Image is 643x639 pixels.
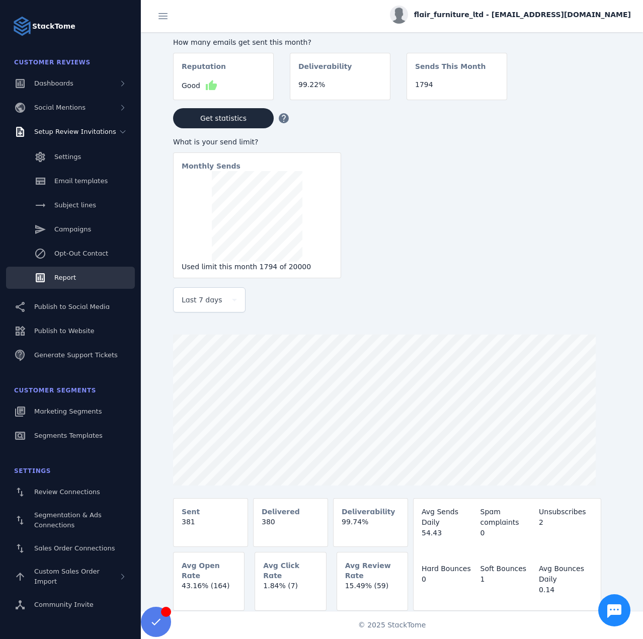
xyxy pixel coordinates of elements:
[34,511,102,529] span: Segmentation & Ads Connections
[480,564,534,574] div: Soft Bounces
[263,561,317,581] mat-card-subtitle: Avg Click Rate
[539,507,593,517] div: Unsubscribes
[422,564,475,574] div: Hard Bounces
[422,528,475,538] div: 54.43
[14,467,51,474] span: Settings
[34,544,115,552] span: Sales Order Connections
[182,294,222,306] span: Last 7 days
[34,568,100,585] span: Custom Sales Order Import
[480,528,534,538] div: 0
[14,387,96,394] span: Customer Segments
[6,425,135,447] a: Segments Templates
[6,170,135,192] a: Email templates
[34,128,116,135] span: Setup Review Invitations
[6,505,135,535] a: Segmentation & Ads Connections
[6,320,135,342] a: Publish to Website
[422,507,475,528] div: Avg Sends Daily
[539,517,593,528] div: 2
[358,620,426,630] span: © 2025 StackTome
[262,507,300,517] mat-card-subtitle: Delivered
[6,594,135,616] a: Community Invite
[539,585,593,595] div: 0.14
[422,574,475,585] div: 0
[6,537,135,560] a: Sales Order Connections
[539,564,593,585] div: Avg Bounces Daily
[173,37,507,48] div: How many emails get sent this month?
[334,517,408,535] mat-card-content: 99.74%
[298,79,382,90] div: 99.22%
[6,218,135,241] a: Campaigns
[34,432,103,439] span: Segments Templates
[32,21,75,32] strong: StackTome
[54,250,108,257] span: Opt-Out Contact
[182,262,333,272] div: Used limit this month 1794 of 20000
[54,177,108,185] span: Email templates
[6,481,135,503] a: Review Connections
[390,6,408,24] img: profile.jpg
[6,146,135,168] a: Settings
[34,327,94,335] span: Publish to Website
[254,517,328,535] mat-card-content: 380
[34,79,73,87] span: Dashboards
[182,561,236,581] mat-card-subtitle: Avg Open Rate
[174,517,248,535] mat-card-content: 381
[173,137,341,147] div: What is your send limit?
[345,561,399,581] mat-card-subtitle: Avg Review Rate
[407,79,507,98] mat-card-content: 1794
[173,108,274,128] button: Get statistics
[182,81,200,91] span: Good
[342,507,395,517] mat-card-subtitle: Deliverability
[6,344,135,366] a: Generate Support Tickets
[174,581,244,599] mat-card-content: 43.16% (164)
[34,303,110,310] span: Publish to Social Media
[34,601,94,608] span: Community Invite
[255,581,326,599] mat-card-content: 1.84% (7)
[34,408,102,415] span: Marketing Segments
[34,488,100,496] span: Review Connections
[414,10,631,20] span: flair_furniture_ltd - [EMAIL_ADDRESS][DOMAIN_NAME]
[298,61,352,79] mat-card-subtitle: Deliverability
[6,243,135,265] a: Opt-Out Contact
[415,61,486,79] mat-card-subtitle: Sends This Month
[54,153,81,161] span: Settings
[6,401,135,423] a: Marketing Segments
[182,61,226,79] mat-card-subtitle: Reputation
[337,581,408,599] mat-card-content: 15.49% (59)
[200,115,247,122] span: Get statistics
[14,59,91,66] span: Customer Reviews
[54,201,96,209] span: Subject lines
[182,161,240,171] mat-card-subtitle: Monthly Sends
[182,507,200,517] mat-card-subtitle: Sent
[205,79,217,92] mat-icon: thumb_up
[480,507,534,528] div: Spam complaints
[54,225,91,233] span: Campaigns
[6,194,135,216] a: Subject lines
[6,296,135,318] a: Publish to Social Media
[480,574,534,585] div: 1
[390,6,631,24] button: flair_furniture_ltd - [EMAIL_ADDRESS][DOMAIN_NAME]
[12,16,32,36] img: Logo image
[54,274,76,281] span: Report
[34,104,86,111] span: Social Mentions
[6,267,135,289] a: Report
[34,351,118,359] span: Generate Support Tickets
